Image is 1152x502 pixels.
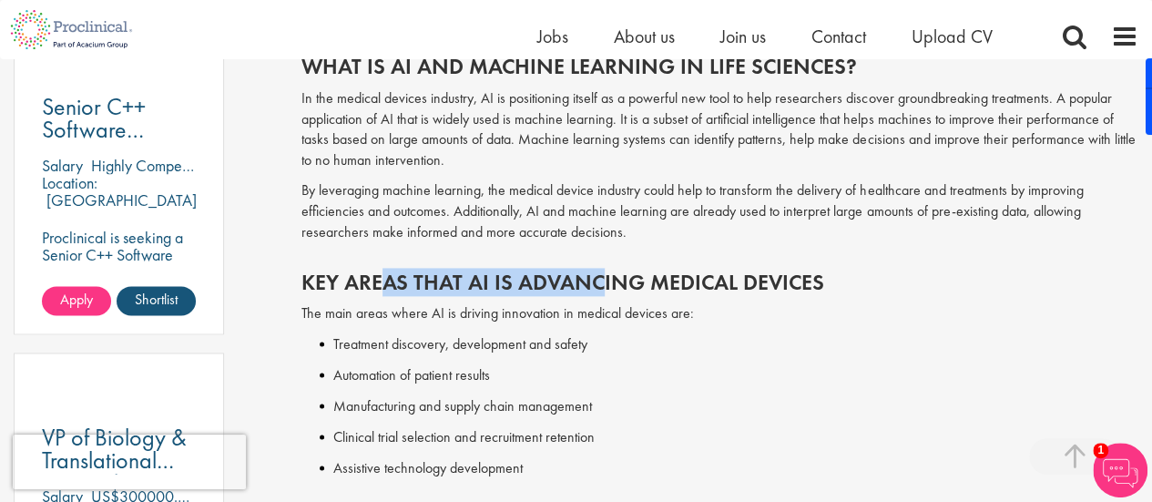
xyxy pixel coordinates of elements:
[320,395,1138,417] li: Manufacturing and supply chain management
[91,155,212,176] p: Highly Competitive
[320,364,1138,386] li: Automation of patient results
[117,286,196,315] a: Shortlist
[42,155,83,176] span: Salary
[1093,443,1147,497] img: Chatbot
[614,25,675,48] a: About us
[912,25,993,48] a: Upload CV
[301,303,1138,324] p: The main areas where AI is driving innovation in medical devices are:
[42,172,97,193] span: Location:
[42,426,196,472] a: VP of Biology & Translational Research
[1093,443,1108,458] span: 1
[320,457,1138,479] li: Assistive technology development
[42,190,201,228] p: [GEOGRAPHIC_DATA], [GEOGRAPHIC_DATA]
[42,229,196,333] p: Proclinical is seeking a Senior C++ Software Engineer to permanently join their dynamic team in [...
[720,25,766,48] a: Join us
[537,25,568,48] a: Jobs
[301,180,1138,243] p: By leveraging machine learning, the medical device industry could help to transform the delivery ...
[320,333,1138,355] li: Treatment discovery, development and safety
[42,96,196,141] a: Senior C++ Software Engineer
[13,435,246,489] iframe: reCAPTCHA
[42,286,111,315] a: Apply
[301,88,1138,171] p: In the medical devices industry, AI is positioning itself as a powerful new tool to help research...
[42,91,146,168] span: Senior C++ Software Engineer
[60,290,93,309] span: Apply
[301,271,1138,294] h2: Key Areas That AI Is Advancing Medical Devices
[320,426,1138,448] li: Clinical trial selection and recruitment retention
[811,25,866,48] a: Contact
[301,55,1138,78] h2: What is AI and machine learning in life sciences?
